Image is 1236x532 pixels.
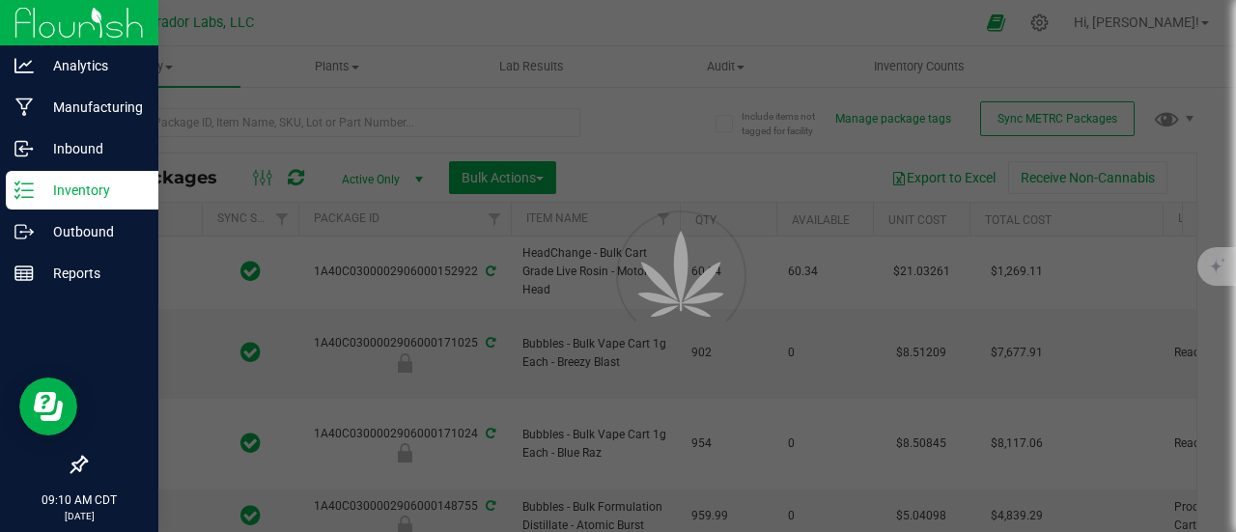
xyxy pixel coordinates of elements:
[34,262,150,285] p: Reports
[14,222,34,241] inline-svg: Outbound
[34,54,150,77] p: Analytics
[14,56,34,75] inline-svg: Analytics
[34,179,150,202] p: Inventory
[14,98,34,117] inline-svg: Manufacturing
[19,378,77,435] iframe: Resource center
[14,181,34,200] inline-svg: Inventory
[9,491,150,509] p: 09:10 AM CDT
[14,139,34,158] inline-svg: Inbound
[14,264,34,283] inline-svg: Reports
[34,137,150,160] p: Inbound
[9,509,150,523] p: [DATE]
[34,96,150,119] p: Manufacturing
[34,220,150,243] p: Outbound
